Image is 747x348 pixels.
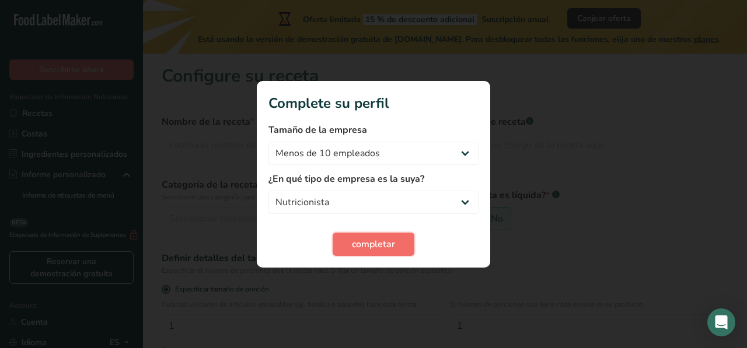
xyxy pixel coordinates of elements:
[333,233,414,256] button: completar
[268,93,479,114] h1: Complete su perfil
[707,308,735,336] div: Open Intercom Messenger
[268,123,479,137] label: Tamaño de la empresa
[268,172,479,186] label: ¿En qué tipo de empresa es la suya?
[352,237,395,251] span: completar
